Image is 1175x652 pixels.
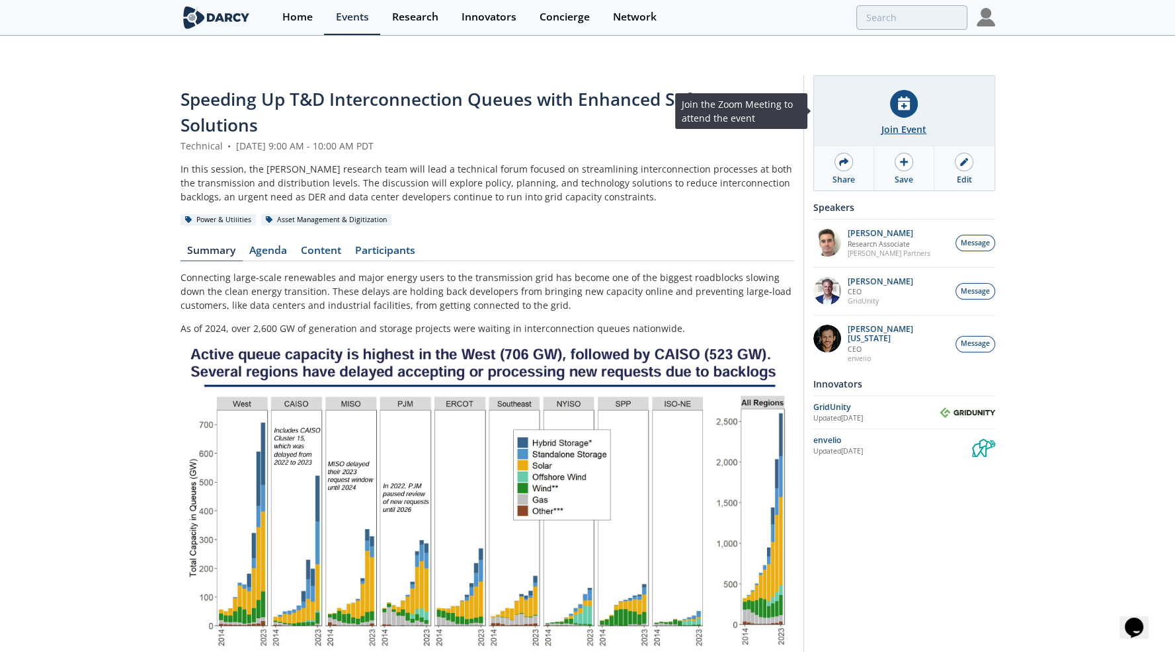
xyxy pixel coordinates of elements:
p: CEO [848,345,948,354]
span: • [225,140,233,152]
a: Edit [934,146,994,190]
img: f1d2b35d-fddb-4a25-bd87-d4d314a355e9 [813,229,841,257]
div: Home [282,12,313,22]
p: CEO [848,287,913,296]
p: [PERSON_NAME] Partners [848,249,930,258]
a: Agenda [243,245,294,261]
p: [PERSON_NAME] [848,277,913,286]
img: 1b183925-147f-4a47-82c9-16eeeed5003c [813,325,841,352]
div: Concierge [540,12,590,22]
span: Message [961,286,990,297]
img: envelio [972,434,995,457]
input: Advanced Search [856,5,967,30]
img: Profile [977,8,995,26]
div: Power & Utilities [181,214,257,226]
p: [PERSON_NAME] [848,229,930,238]
p: Research Associate [848,239,930,249]
a: Participants [348,245,423,261]
img: GridUnity [940,407,995,418]
iframe: chat widget [1119,599,1162,639]
span: Speeding Up T&D Interconnection Queues with Enhanced Software Solutions [181,87,739,137]
p: Connecting large-scale renewables and major energy users to the transmission grid has become one ... [181,270,794,312]
div: Updated [DATE] [813,413,940,424]
p: envelio [848,354,948,363]
a: GridUnity Updated[DATE] GridUnity [813,401,995,424]
div: Events [336,12,369,22]
a: envelio Updated[DATE] envelio [813,434,995,457]
button: Message [955,336,995,352]
a: Summary [181,245,243,261]
div: Innovators [462,12,516,22]
div: Network [613,12,657,22]
div: Edit [957,174,972,186]
div: In this session, the [PERSON_NAME] research team will lead a technical forum focused on streamlin... [181,162,794,204]
div: Technical [DATE] 9:00 AM - 10:00 AM PDT [181,139,794,153]
p: [PERSON_NAME][US_STATE] [848,325,948,343]
div: GridUnity [813,401,940,413]
img: d42dc26c-2a28-49ac-afde-9b58c84c0349 [813,277,841,305]
div: Save [895,174,913,186]
div: Share [832,174,855,186]
div: Innovators [813,372,995,395]
button: Message [955,235,995,251]
button: Message [955,283,995,300]
p: GridUnity [848,296,913,306]
div: Speakers [813,196,995,219]
div: envelio [813,434,972,446]
div: Join Event [881,122,926,136]
div: Updated [DATE] [813,446,972,457]
div: Asset Management & Digitization [261,214,392,226]
div: Research [392,12,438,22]
a: Content [294,245,348,261]
span: Message [961,339,990,349]
img: logo-wide.svg [181,6,253,29]
span: Message [961,238,990,249]
p: As of 2024, over 2,600 GW of generation and storage projects were waiting in interconnection queu... [181,321,794,335]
